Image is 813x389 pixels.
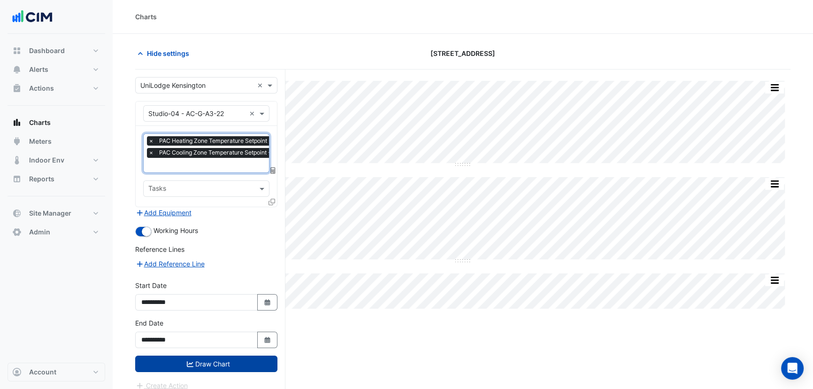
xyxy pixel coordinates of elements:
button: Admin [8,223,105,241]
span: PAC Heating Zone Temperature Setpoint - G, Studio-04 [157,136,310,146]
app-icon: Actions [12,84,22,93]
label: End Date [135,318,163,328]
span: Actions [29,84,54,93]
img: Company Logo [11,8,54,26]
app-escalated-ticket-create-button: Please draw the charts first [135,381,188,389]
span: Clone Favourites and Tasks from this Equipment to other Equipment [268,198,275,206]
span: [STREET_ADDRESS] [430,48,495,58]
span: Meters [29,137,52,146]
label: Start Date [135,280,167,290]
span: Alerts [29,65,48,74]
button: Add Reference Line [135,258,205,269]
span: Dashboard [29,46,65,55]
span: Charts [29,118,51,127]
span: Admin [29,227,50,237]
app-icon: Indoor Env [12,156,22,165]
button: Reports [8,170,105,188]
button: Add Equipment [135,207,192,218]
span: Indoor Env [29,156,64,165]
span: Clear [249,109,257,118]
label: Reference Lines [135,244,184,254]
button: Meters [8,132,105,151]
div: Charts [135,12,157,22]
button: Site Manager [8,204,105,223]
button: Charts [8,113,105,132]
button: More Options [765,274,784,286]
button: More Options [765,82,784,93]
app-icon: Admin [12,227,22,237]
app-icon: Charts [12,118,22,127]
button: More Options [765,178,784,190]
app-icon: Dashboard [12,46,22,55]
div: Tasks [147,183,166,195]
fa-icon: Select Date [263,336,272,344]
span: Choose Function [269,166,277,174]
span: Working Hours [153,226,198,234]
span: × [147,148,155,157]
span: Hide settings [147,48,189,58]
button: Dashboard [8,41,105,60]
button: Draw Chart [135,356,277,372]
app-icon: Meters [12,137,22,146]
span: Account [29,367,56,377]
app-icon: Alerts [12,65,22,74]
div: Open Intercom Messenger [781,357,804,380]
button: Actions [8,79,105,98]
fa-icon: Select Date [263,298,272,306]
app-icon: Site Manager [12,209,22,218]
span: PAC Cooling Zone Temperature Setpoint - G, Studio-04 [157,148,309,157]
span: Site Manager [29,209,71,218]
button: Account [8,363,105,381]
app-icon: Reports [12,174,22,184]
span: Clear [257,80,265,90]
span: × [147,136,155,146]
span: Reports [29,174,54,184]
button: Alerts [8,60,105,79]
button: Indoor Env [8,151,105,170]
button: Hide settings [135,45,195,62]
